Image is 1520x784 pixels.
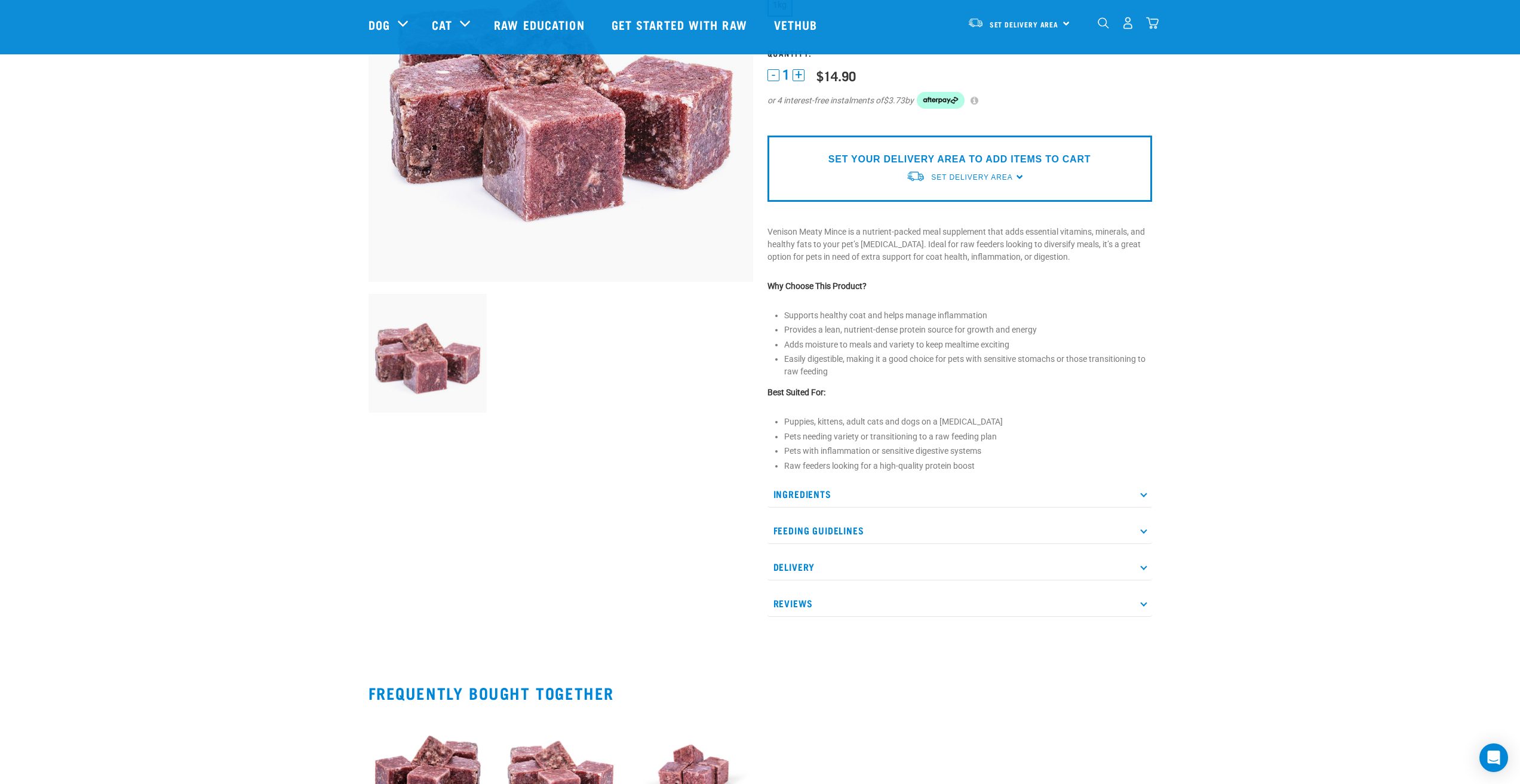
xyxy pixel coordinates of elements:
p: Ingredients [767,481,1152,508]
div: $14.90 [816,68,856,83]
span: 1 [782,69,790,81]
button: + [793,69,804,81]
p: Reviews [767,590,1152,617]
div: Open Intercom Messenger [1479,743,1508,772]
p: SET YOUR DELIVERY AREA TO ADD ITEMS TO CART [828,152,1091,167]
li: Pets needing variety or transitioning to a raw feeding plan [784,431,1152,443]
li: Raw feeders looking for a high-quality protein boost [784,460,1152,472]
a: Raw Education [482,1,599,48]
span: Set Delivery Area [931,173,1012,182]
p: Feeding Guidelines [767,517,1152,544]
li: Supports healthy coat and helps manage inflammation [784,309,1152,322]
img: user.png [1122,17,1134,29]
a: Cat [432,16,452,33]
a: Get started with Raw [600,1,762,48]
li: Easily digestible, making it a good choice for pets with sensitive stomachs or those transitionin... [784,353,1152,378]
div: or 4 interest-free instalments of by [767,92,1152,109]
span: Set Delivery Area [990,22,1059,26]
img: home-icon-1@2x.png [1098,17,1109,29]
p: Venison Meaty Mince is a nutrient-packed meal supplement that adds essential vitamins, minerals, ... [767,226,1152,263]
img: Afterpay [917,92,965,109]
img: van-moving.png [968,17,984,28]
strong: Why Choose This Product? [767,281,867,291]
span: $3.73 [883,94,905,107]
li: Adds moisture to meals and variety to keep mealtime exciting [784,339,1152,351]
p: Delivery [767,554,1152,580]
a: Vethub [762,1,833,48]
h2: Frequently bought together [369,684,1152,702]
li: Provides a lean, nutrient-dense protein source for growth and energy [784,324,1152,336]
li: Puppies, kittens, adult cats and dogs on a [MEDICAL_DATA] [784,416,1152,428]
strong: Best Suited For: [767,388,825,397]
img: home-icon@2x.png [1146,17,1159,29]
a: Dog [369,16,390,33]
li: Pets with inflammation or sensitive digestive systems [784,445,1152,457]
img: 1117 Venison Meat Mince 01 [369,294,487,413]
button: - [767,69,779,81]
img: van-moving.png [906,170,925,183]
